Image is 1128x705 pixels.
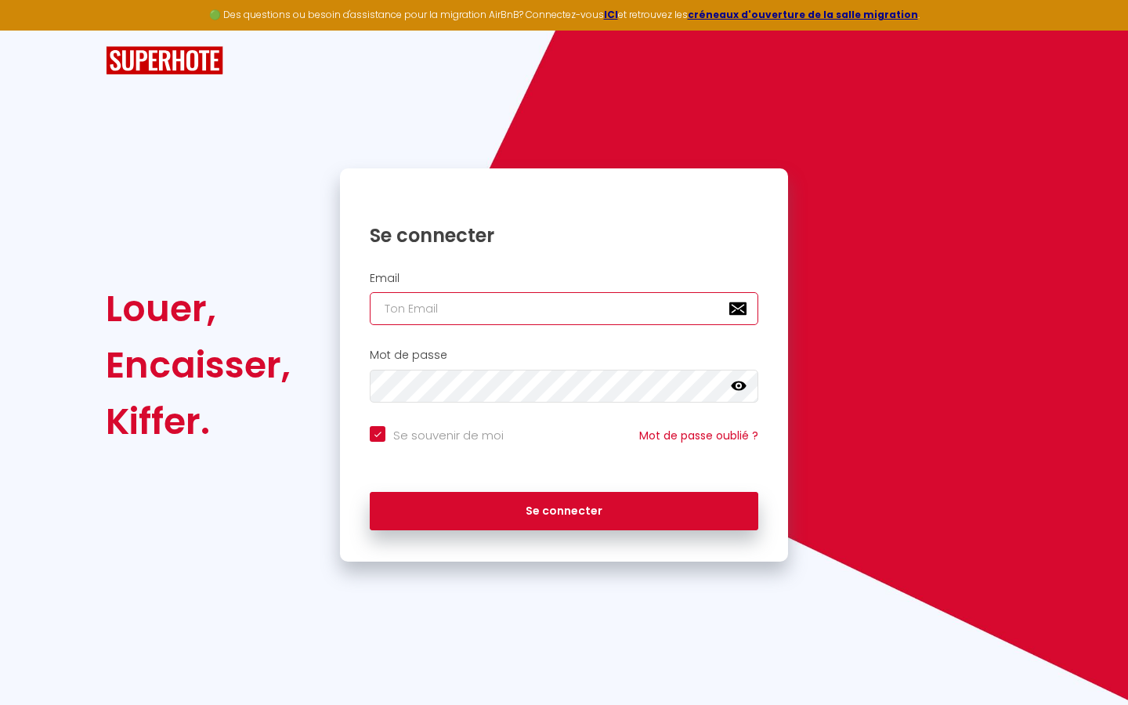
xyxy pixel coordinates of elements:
[688,8,918,21] a: créneaux d'ouverture de la salle migration
[604,8,618,21] a: ICI
[106,46,223,75] img: SuperHote logo
[370,492,758,531] button: Se connecter
[106,393,291,450] div: Kiffer.
[106,337,291,393] div: Encaisser,
[639,428,758,443] a: Mot de passe oublié ?
[106,280,291,337] div: Louer,
[370,292,758,325] input: Ton Email
[370,223,758,248] h1: Se connecter
[370,349,758,362] h2: Mot de passe
[370,272,758,285] h2: Email
[13,6,60,53] button: Ouvrir le widget de chat LiveChat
